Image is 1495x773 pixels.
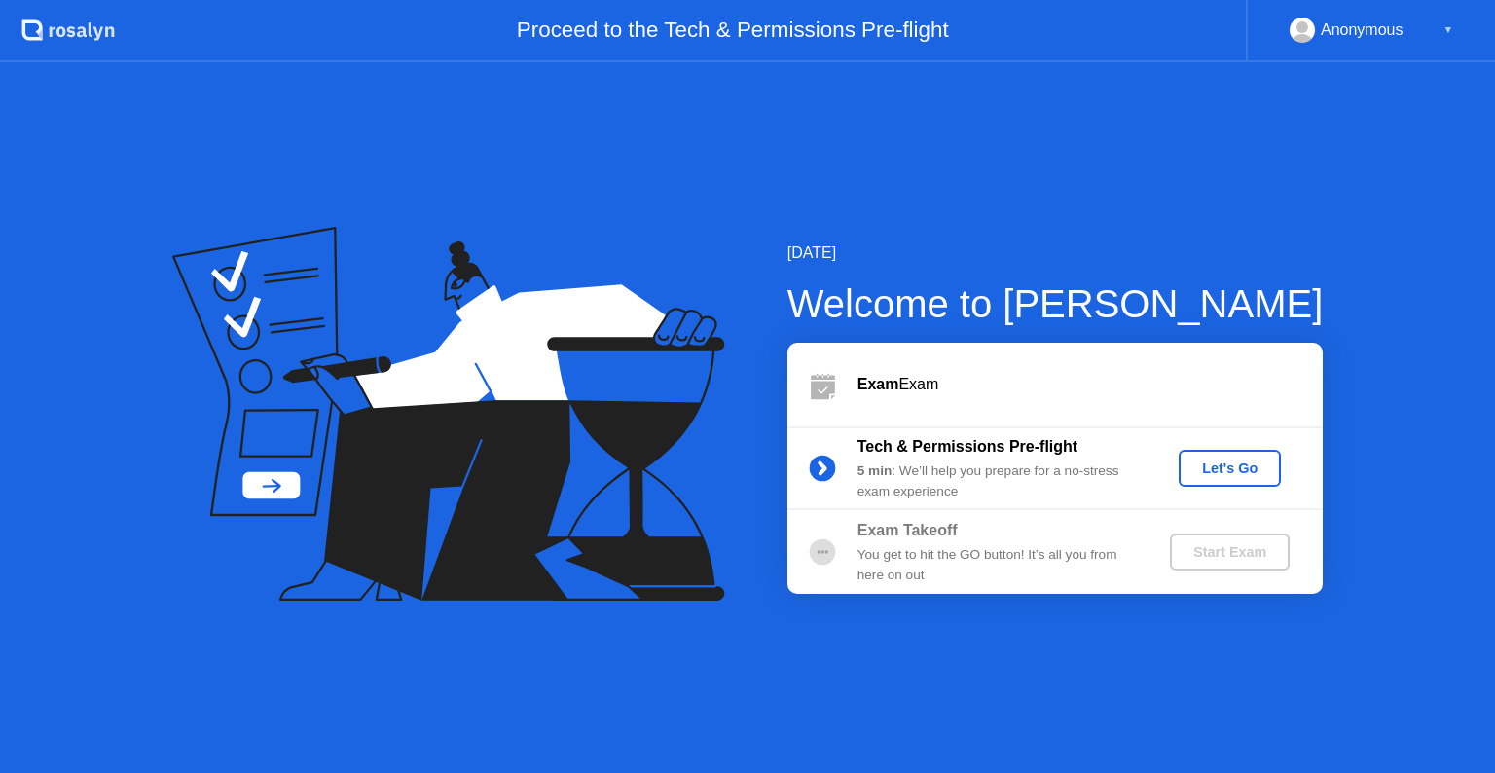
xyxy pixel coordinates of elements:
[857,376,899,392] b: Exam
[787,275,1324,333] div: Welcome to [PERSON_NAME]
[1186,460,1273,476] div: Let's Go
[787,241,1324,265] div: [DATE]
[857,522,958,538] b: Exam Takeoff
[857,545,1138,585] div: You get to hit the GO button! It’s all you from here on out
[857,463,893,478] b: 5 min
[857,373,1323,396] div: Exam
[857,438,1077,455] b: Tech & Permissions Pre-flight
[1178,544,1282,560] div: Start Exam
[1170,534,1290,571] button: Start Exam
[1179,450,1281,487] button: Let's Go
[1443,18,1453,43] div: ▼
[1321,18,1404,43] div: Anonymous
[857,461,1138,501] div: : We’ll help you prepare for a no-stress exam experience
